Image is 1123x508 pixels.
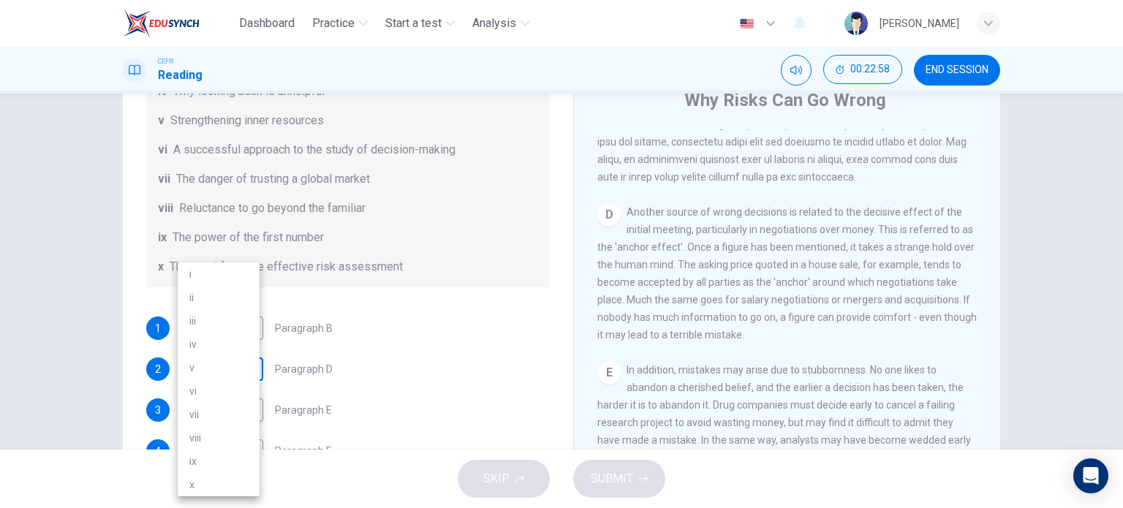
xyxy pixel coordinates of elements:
li: vi [178,379,260,403]
li: v [178,356,260,379]
li: ix [178,450,260,473]
div: Open Intercom Messenger [1073,458,1108,493]
li: ii [178,286,260,309]
li: iii [178,309,260,333]
li: x [178,473,260,496]
li: viii [178,426,260,450]
li: vii [178,403,260,426]
li: iv [178,333,260,356]
li: i [178,262,260,286]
